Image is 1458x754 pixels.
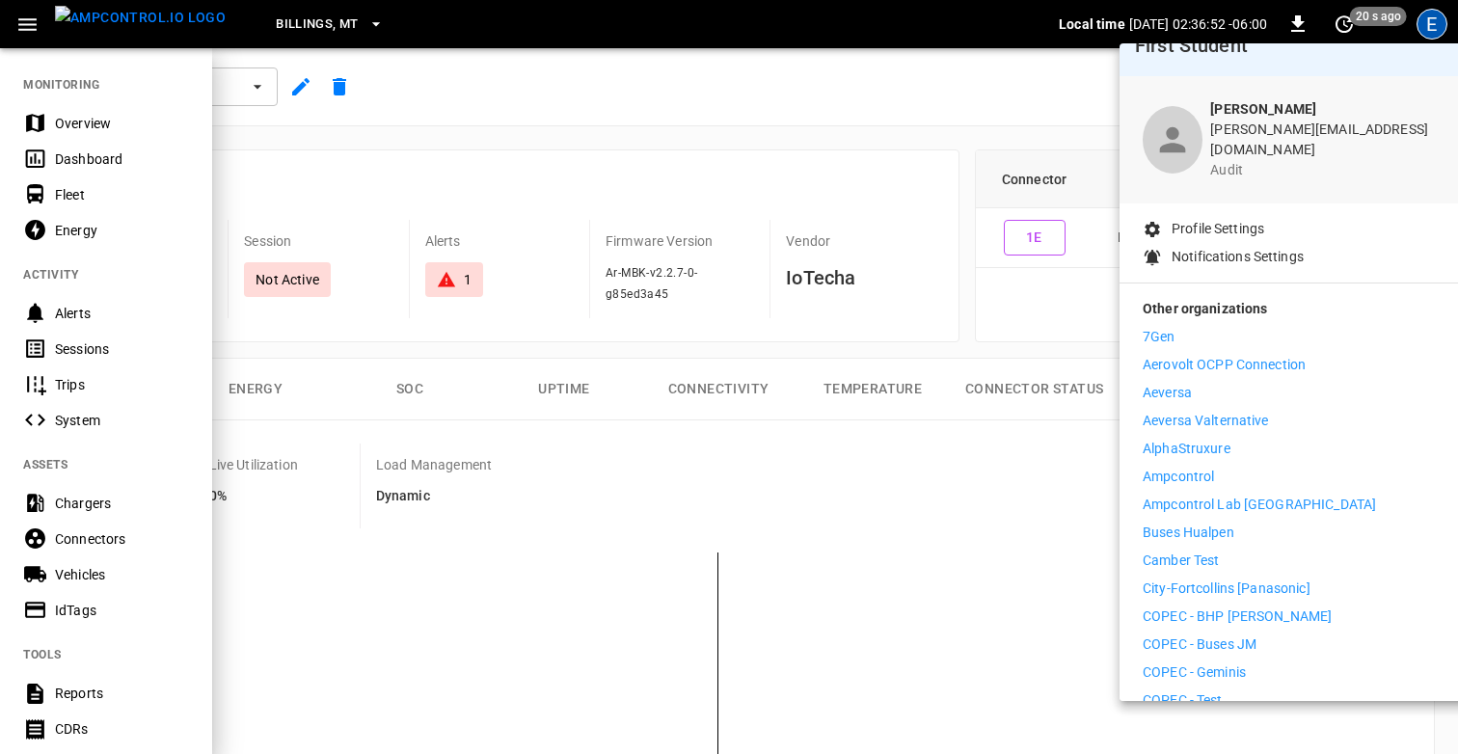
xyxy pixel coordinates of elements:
p: COPEC - Buses JM [1143,634,1256,655]
p: Aerovolt OCPP Connection [1143,355,1306,375]
p: Aeversa Valternative [1143,411,1269,431]
p: COPEC - Geminis [1143,662,1246,683]
b: [PERSON_NAME] [1210,101,1316,117]
p: Notifications Settings [1172,247,1304,267]
div: profile-icon [1143,106,1202,174]
p: Profile Settings [1172,219,1264,239]
p: City-Fortcollins [Panasonic] [1143,579,1310,599]
p: Aeversa [1143,383,1192,403]
p: AlphaStruxure [1143,439,1230,459]
p: Ampcontrol [1143,467,1214,487]
p: Buses Hualpen [1143,523,1234,543]
p: COPEC - BHP [PERSON_NAME] [1143,606,1332,627]
p: Ampcontrol Lab [GEOGRAPHIC_DATA] [1143,495,1376,515]
p: COPEC - Test [1143,690,1223,711]
p: 7Gen [1143,327,1175,347]
p: Camber Test [1143,551,1219,571]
